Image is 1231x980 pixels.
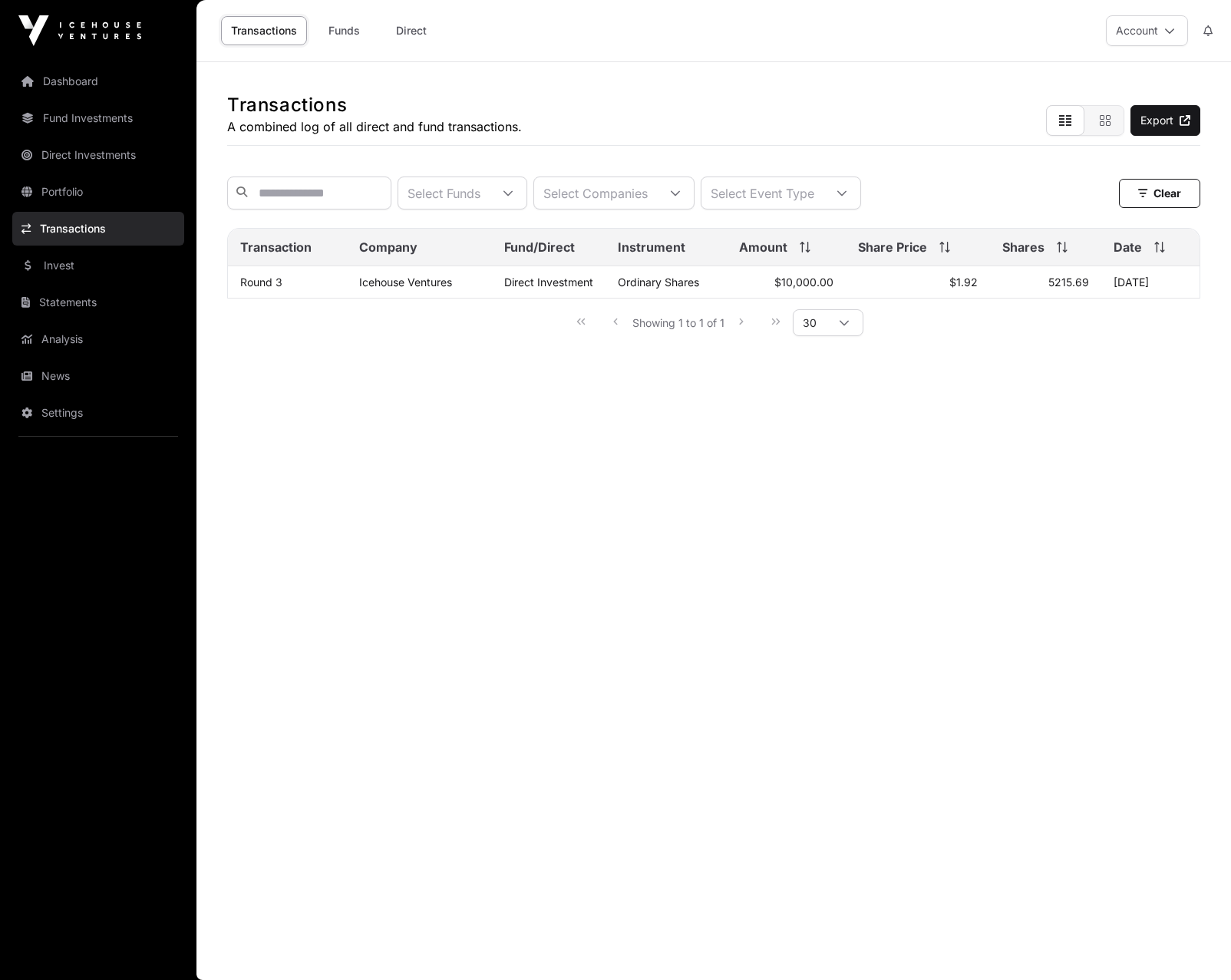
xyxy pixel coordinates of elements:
[949,276,978,289] span: $1.92
[1119,179,1200,208] button: Clear
[359,238,417,256] span: Company
[858,238,927,256] span: Share Price
[240,276,282,289] a: Round 3
[1106,15,1188,46] button: Account
[1002,238,1045,256] span: Shares
[1048,276,1089,289] span: 5215.69
[632,316,724,329] span: Showing 1 to 1 of 1
[504,276,593,289] span: Direct Investment
[313,16,375,45] a: Funds
[618,276,699,289] span: Ordinary Shares
[12,64,184,98] a: Dashboard
[398,177,490,209] div: Select Funds
[618,238,685,256] span: Instrument
[1101,266,1200,299] td: [DATE]
[794,310,826,335] span: Rows per page
[359,276,452,289] a: Icehouse Ventures
[12,396,184,430] a: Settings
[1114,238,1142,256] span: Date
[1130,105,1200,136] a: Export
[1154,906,1231,980] iframe: Chat Widget
[12,138,184,172] a: Direct Investments
[12,249,184,282] a: Invest
[381,16,442,45] a: Direct
[221,16,307,45] a: Transactions
[727,266,846,299] td: $10,000.00
[12,175,184,209] a: Portfolio
[739,238,787,256] span: Amount
[240,238,312,256] span: Transaction
[504,238,575,256] span: Fund/Direct
[12,285,184,319] a: Statements
[12,359,184,393] a: News
[227,117,522,136] p: A combined log of all direct and fund transactions.
[12,101,184,135] a: Fund Investments
[18,15,141,46] img: Icehouse Ventures Logo
[701,177,823,209] div: Select Event Type
[12,212,184,246] a: Transactions
[534,177,657,209] div: Select Companies
[227,93,522,117] h1: Transactions
[12,322,184,356] a: Analysis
